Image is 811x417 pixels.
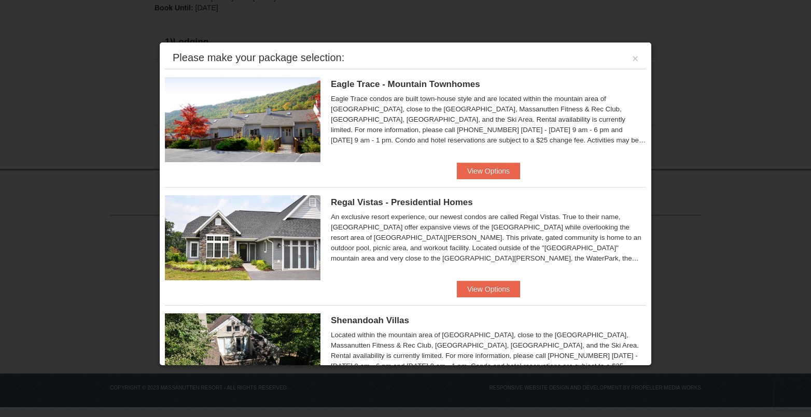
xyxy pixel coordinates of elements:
div: An exclusive resort experience, our newest condos are called Regal Vistas. True to their name, [G... [331,212,646,264]
span: Regal Vistas - Presidential Homes [331,197,473,207]
button: View Options [457,281,520,297]
span: Shenandoah Villas [331,315,409,325]
button: View Options [457,163,520,179]
div: Please make your package selection: [173,52,344,63]
img: 19218991-1-902409a9.jpg [165,195,320,280]
img: 19219019-2-e70bf45f.jpg [165,313,320,398]
img: 19218983-1-9b289e55.jpg [165,77,320,162]
span: Eagle Trace - Mountain Townhomes [331,79,480,89]
div: Located within the mountain area of [GEOGRAPHIC_DATA], close to the [GEOGRAPHIC_DATA], Massanutte... [331,330,646,382]
div: Eagle Trace condos are built town-house style and are located within the mountain area of [GEOGRA... [331,94,646,146]
button: × [632,53,638,64]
